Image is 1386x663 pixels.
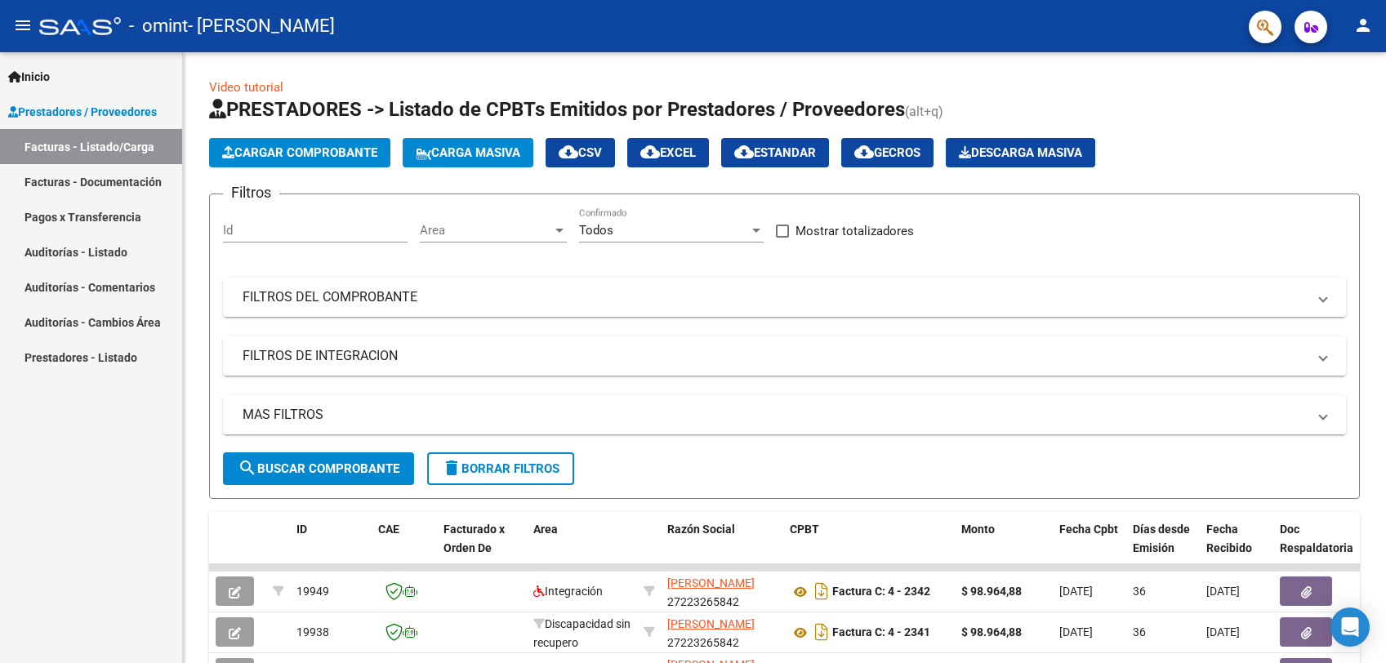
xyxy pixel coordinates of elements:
span: Buscar Comprobante [238,461,399,476]
mat-panel-title: FILTROS DE INTEGRACION [243,347,1307,365]
mat-icon: delete [442,458,461,478]
datatable-header-cell: Días desde Emisión [1126,512,1200,584]
span: 36 [1133,625,1146,639]
span: Integración [533,585,603,598]
mat-icon: search [238,458,257,478]
datatable-header-cell: Fecha Recibido [1200,512,1273,584]
span: Todos [579,223,613,238]
datatable-header-cell: Doc Respaldatoria [1273,512,1371,584]
button: Gecros [841,138,934,167]
span: [DATE] [1059,585,1093,598]
span: CAE [378,523,399,536]
button: Carga Masiva [403,138,533,167]
i: Descargar documento [811,619,832,645]
strong: $ 98.964,88 [961,625,1022,639]
span: Días desde Emisión [1133,523,1190,554]
button: CSV [546,138,615,167]
span: Prestadores / Proveedores [8,103,157,121]
span: [PERSON_NAME] [667,576,755,590]
datatable-header-cell: Monto [955,512,1053,584]
span: Area [420,223,552,238]
mat-icon: cloud_download [559,142,578,162]
span: Estandar [734,145,816,160]
datatable-header-cell: ID [290,512,372,584]
span: Borrar Filtros [442,461,559,476]
span: Discapacidad sin recupero [533,617,631,649]
span: CSV [559,145,602,160]
span: 36 [1133,585,1146,598]
mat-expansion-panel-header: FILTROS DE INTEGRACION [223,336,1346,376]
datatable-header-cell: CPBT [783,512,955,584]
span: Cargar Comprobante [222,145,377,160]
span: Monto [961,523,995,536]
span: Area [533,523,558,536]
span: - [PERSON_NAME] [188,8,335,44]
span: Fecha Cpbt [1059,523,1118,536]
app-download-masive: Descarga masiva de comprobantes (adjuntos) [946,138,1095,167]
span: [DATE] [1059,625,1093,639]
span: Descarga Masiva [959,145,1082,160]
mat-icon: menu [13,16,33,35]
mat-expansion-panel-header: MAS FILTROS [223,395,1346,434]
span: Doc Respaldatoria [1280,523,1353,554]
h3: Filtros [223,181,279,204]
span: Razón Social [667,523,735,536]
span: 19949 [296,585,329,598]
span: ID [296,523,307,536]
span: Facturado x Orden De [443,523,505,554]
span: Gecros [854,145,920,160]
mat-panel-title: FILTROS DEL COMPROBANTE [243,288,1307,306]
span: CPBT [790,523,819,536]
datatable-header-cell: Area [527,512,637,584]
mat-icon: cloud_download [640,142,660,162]
strong: Factura C: 4 - 2341 [832,626,930,639]
mat-icon: person [1353,16,1373,35]
mat-expansion-panel-header: FILTROS DEL COMPROBANTE [223,278,1346,317]
datatable-header-cell: Razón Social [661,512,783,584]
span: 19938 [296,625,329,639]
span: (alt+q) [905,104,943,119]
span: [DATE] [1206,585,1240,598]
span: - omint [129,8,188,44]
span: [DATE] [1206,625,1240,639]
button: Buscar Comprobante [223,452,414,485]
strong: $ 98.964,88 [961,585,1022,598]
button: Descarga Masiva [946,138,1095,167]
span: Mostrar totalizadores [796,221,914,241]
span: [PERSON_NAME] [667,617,755,630]
span: PRESTADORES -> Listado de CPBTs Emitidos por Prestadores / Proveedores [209,98,905,121]
datatable-header-cell: CAE [372,512,437,584]
mat-panel-title: MAS FILTROS [243,406,1307,424]
div: Open Intercom Messenger [1330,607,1370,647]
strong: Factura C: 4 - 2342 [832,585,930,598]
span: Inicio [8,68,50,86]
div: 27223265842 [667,615,777,649]
datatable-header-cell: Fecha Cpbt [1053,512,1126,584]
button: EXCEL [627,138,709,167]
span: Fecha Recibido [1206,523,1252,554]
i: Descargar documento [811,578,832,604]
button: Estandar [721,138,829,167]
button: Cargar Comprobante [209,138,390,167]
a: Video tutorial [209,80,283,95]
div: 27223265842 [667,574,777,608]
mat-icon: cloud_download [854,142,874,162]
datatable-header-cell: Facturado x Orden De [437,512,527,584]
button: Borrar Filtros [427,452,574,485]
mat-icon: cloud_download [734,142,754,162]
span: Carga Masiva [416,145,520,160]
span: EXCEL [640,145,696,160]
